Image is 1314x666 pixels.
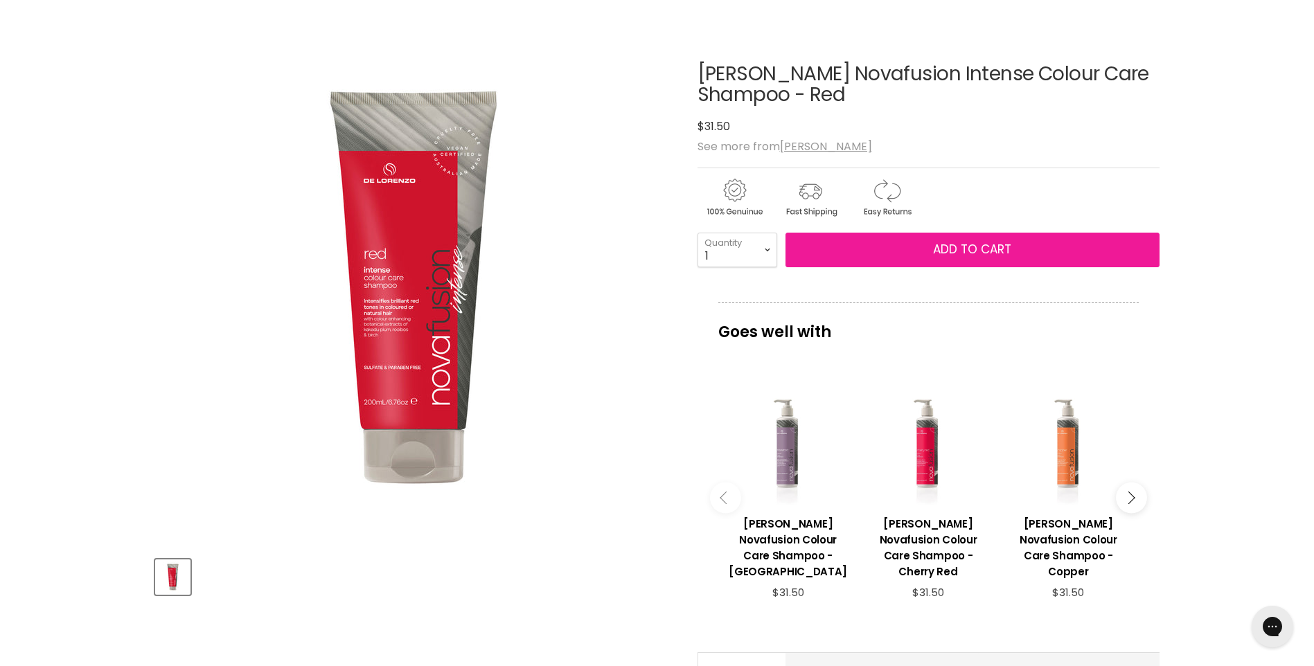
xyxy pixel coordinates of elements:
[698,64,1160,107] h1: [PERSON_NAME] Novafusion Intense Colour Care Shampoo - Red
[698,118,730,134] span: $31.50
[155,29,673,546] div: De Lorenzo Novafusion Intense Colour Care Shampoo - Red image. Click or Scroll to Zoom.
[1052,585,1084,600] span: $31.50
[780,138,872,154] a: [PERSON_NAME]
[725,516,851,579] h3: [PERSON_NAME] Novafusion Colour Care Shampoo - [GEOGRAPHIC_DATA]
[698,177,771,219] img: genuine.gif
[157,561,189,593] img: De Lorenzo Novafusion Intense Colour Care Shampoo - Red
[718,302,1139,348] p: Goes well with
[1245,601,1300,652] iframe: Gorgias live chat messenger
[774,177,847,219] img: shipping.gif
[912,585,944,600] span: $31.50
[865,505,991,586] a: View product:De Lorenzo Novafusion Colour Care Shampoo - Cherry Red
[865,379,991,505] a: View product:De Lorenzo Novafusion Colour Care Shampoo - Cherry Red
[725,505,851,586] a: View product:De Lorenzo Novafusion Colour Care Shampoo - Rosewood
[698,138,872,154] span: See more from
[1005,516,1131,579] h3: [PERSON_NAME] Novafusion Colour Care Shampoo - Copper
[772,585,804,600] span: $31.50
[850,177,923,219] img: returns.gif
[698,233,777,267] select: Quantity
[1005,379,1131,505] a: View product:De Lorenzo Novafusion Colour Care Shampoo - Copper
[785,233,1160,267] button: Add to cart
[153,555,675,595] div: Product thumbnails
[1005,505,1131,586] a: View product:De Lorenzo Novafusion Colour Care Shampoo - Copper
[865,516,991,579] h3: [PERSON_NAME] Novafusion Colour Care Shampoo - Cherry Red
[155,559,190,595] button: De Lorenzo Novafusion Intense Colour Care Shampoo - Red
[725,379,851,505] a: View product:De Lorenzo Novafusion Colour Care Shampoo - Rosewood
[933,241,1011,258] span: Add to cart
